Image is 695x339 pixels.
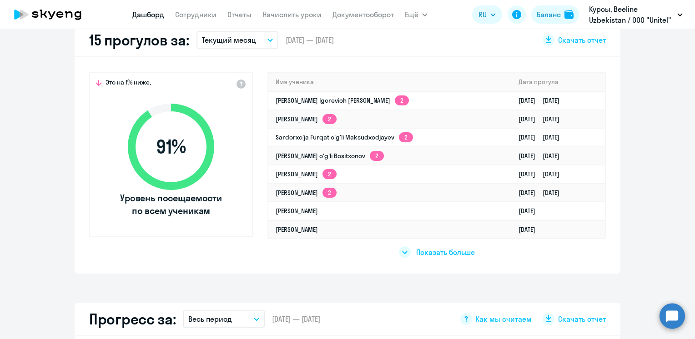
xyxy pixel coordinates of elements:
p: Текущий месяц [202,35,256,45]
a: [PERSON_NAME] o'g'li Bositxonov2 [276,152,384,160]
a: [DATE][DATE] [519,115,567,123]
a: [PERSON_NAME] [276,225,318,234]
a: [PERSON_NAME]2 [276,189,337,197]
a: Отчеты [227,10,252,19]
button: Балансbalance [531,5,579,24]
a: [PERSON_NAME]2 [276,170,337,178]
p: Курсы, Beeline Uzbekistan / ООО "Unitel" [589,4,674,25]
a: [PERSON_NAME] [276,207,318,215]
a: [DATE][DATE] [519,133,567,141]
a: [DATE][DATE] [519,170,567,178]
button: Курсы, Beeline Uzbekistan / ООО "Unitel" [584,4,687,25]
a: Начислить уроки [262,10,322,19]
app-skyeng-badge: 2 [322,169,337,179]
h2: 15 прогулов за: [89,31,189,49]
button: RU [472,5,502,24]
span: Скачать отчет [558,314,606,324]
span: [DATE] — [DATE] [272,314,320,324]
span: Уровень посещаемости по всем ученикам [119,192,223,217]
img: balance [564,10,574,19]
a: Дашборд [132,10,164,19]
app-skyeng-badge: 2 [322,114,337,124]
button: Весь период [183,310,265,328]
span: RU [478,9,487,20]
th: Имя ученика [268,73,511,91]
button: Ещё [405,5,428,24]
button: Текущий месяц [196,31,278,49]
span: Ещё [405,9,418,20]
app-skyeng-badge: 2 [370,151,384,161]
span: Это на 1% ниже, [106,78,151,89]
a: [DATE] [519,207,543,215]
app-skyeng-badge: 2 [395,95,409,105]
a: [DATE][DATE] [519,189,567,197]
a: [DATE][DATE] [519,152,567,160]
a: Сотрудники [175,10,217,19]
div: Баланс [537,9,561,20]
app-skyeng-badge: 2 [399,132,413,142]
h2: Прогресс за: [89,310,176,328]
a: [PERSON_NAME]2 [276,115,337,123]
a: [PERSON_NAME] Igorevich [PERSON_NAME]2 [276,96,409,105]
app-skyeng-badge: 2 [322,188,337,198]
th: Дата прогула [511,73,605,91]
span: [DATE] — [DATE] [286,35,334,45]
span: 91 % [119,136,223,158]
span: Показать больше [416,247,475,257]
a: [DATE] [519,225,543,234]
p: Весь период [188,314,232,324]
span: Скачать отчет [558,35,606,45]
span: Как мы считаем [476,314,532,324]
a: Sardorxo'ja Furqat o'g'li Maksudxodjayev2 [276,133,413,141]
a: [DATE][DATE] [519,96,567,105]
a: Документооборот [332,10,394,19]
